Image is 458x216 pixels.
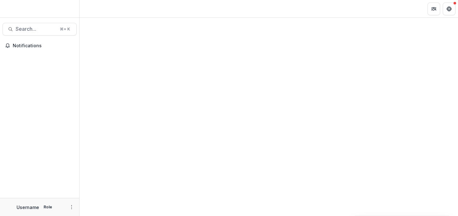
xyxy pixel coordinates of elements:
[68,203,75,211] button: More
[443,3,455,15] button: Get Help
[59,26,71,33] div: ⌘ + K
[3,41,77,51] button: Notifications
[42,204,54,210] p: Role
[13,43,74,49] span: Notifications
[17,204,39,211] p: Username
[16,26,56,32] span: Search...
[3,23,77,36] button: Search...
[427,3,440,15] button: Partners
[82,4,109,13] nav: breadcrumb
